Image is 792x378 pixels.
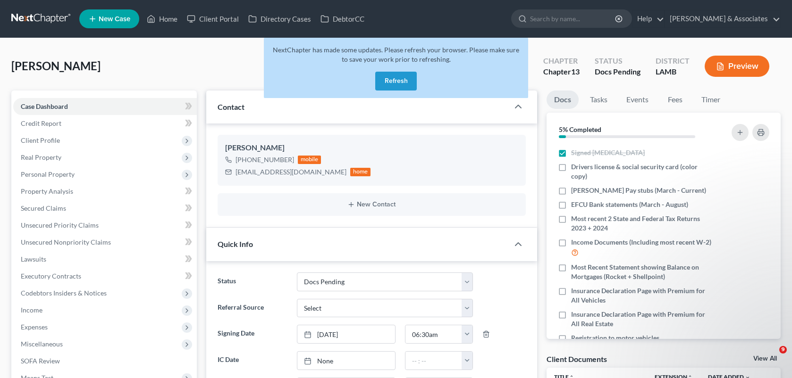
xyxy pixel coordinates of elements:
[316,10,369,27] a: DebtorCC
[350,168,371,176] div: home
[21,357,60,365] span: SOFA Review
[142,10,182,27] a: Home
[21,238,111,246] span: Unsecured Nonpriority Claims
[218,102,244,111] span: Contact
[571,186,706,195] span: [PERSON_NAME] Pay stubs (March - Current)
[571,310,714,329] span: Insurance Declaration Page with Premium for All Real Estate
[21,340,63,348] span: Miscellaneous
[21,119,61,127] span: Credit Report
[13,353,197,370] a: SOFA Review
[236,167,346,177] div: [EMAIL_ADDRESS][DOMAIN_NAME]
[660,90,690,109] a: Fees
[753,355,777,362] a: View All
[595,66,640,77] div: Docs Pending
[571,148,645,157] span: Signed [MEDICAL_DATA]
[595,56,640,66] div: Status
[99,16,130,23] span: New Case
[656,56,690,66] div: District
[571,67,580,76] span: 13
[21,323,48,331] span: Expenses
[13,217,197,234] a: Unsecured Priority Claims
[405,325,462,343] input: -- : --
[543,56,580,66] div: Chapter
[13,251,197,268] a: Lawsuits
[11,59,101,73] span: [PERSON_NAME]
[375,72,417,90] button: Refresh
[13,115,197,132] a: Credit Report
[21,187,73,195] span: Property Analysis
[297,352,395,370] a: None
[405,352,462,370] input: -- : --
[530,10,616,27] input: Search by name...
[213,351,292,370] label: IC Date
[559,125,601,133] strong: 5% Completed
[298,156,321,164] div: mobile
[225,201,519,208] button: New Contact
[21,153,61,161] span: Real Property
[21,221,99,229] span: Unsecured Priority Claims
[213,325,292,344] label: Signing Date
[13,183,197,200] a: Property Analysis
[571,263,714,281] span: Most Recent Statement showing Balance on Mortgages (Rocket + Shellpoint)
[632,10,664,27] a: Help
[13,268,197,285] a: Executory Contracts
[571,162,714,181] span: Drivers license & social security card (color copy)
[571,200,688,209] span: EFCU Bank statements (March - August)
[571,238,711,247] span: Income Documents (Including most recent W-2)
[21,204,66,212] span: Secured Claims
[218,239,253,248] span: Quick Info
[21,255,46,263] span: Lawsuits
[571,214,714,233] span: Most recent 2 State and Federal Tax Returns 2023 + 2024
[665,10,780,27] a: [PERSON_NAME] & Associates
[21,306,42,314] span: Income
[694,90,728,109] a: Timer
[182,10,244,27] a: Client Portal
[13,234,197,251] a: Unsecured Nonpriority Claims
[21,136,60,144] span: Client Profile
[236,155,294,164] div: [PHONE_NUMBER]
[297,325,395,343] a: [DATE]
[705,56,769,77] button: Preview
[13,200,197,217] a: Secured Claims
[21,272,81,280] span: Executory Contracts
[582,90,615,109] a: Tasks
[571,333,659,343] span: Registration to motor vehicles
[760,346,783,369] iframe: Intercom live chat
[213,272,292,291] label: Status
[543,66,580,77] div: Chapter
[13,98,197,115] a: Case Dashboard
[619,90,656,109] a: Events
[656,66,690,77] div: LAMB
[21,289,107,297] span: Codebtors Insiders & Notices
[571,286,714,305] span: Insurance Declaration Page with Premium for All Vehicles
[547,354,607,364] div: Client Documents
[21,170,75,178] span: Personal Property
[21,102,68,110] span: Case Dashboard
[779,346,787,353] span: 9
[273,46,519,63] span: NextChapter has made some updates. Please refresh your browser. Please make sure to save your wor...
[547,90,579,109] a: Docs
[213,299,292,318] label: Referral Source
[225,142,519,154] div: [PERSON_NAME]
[244,10,316,27] a: Directory Cases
